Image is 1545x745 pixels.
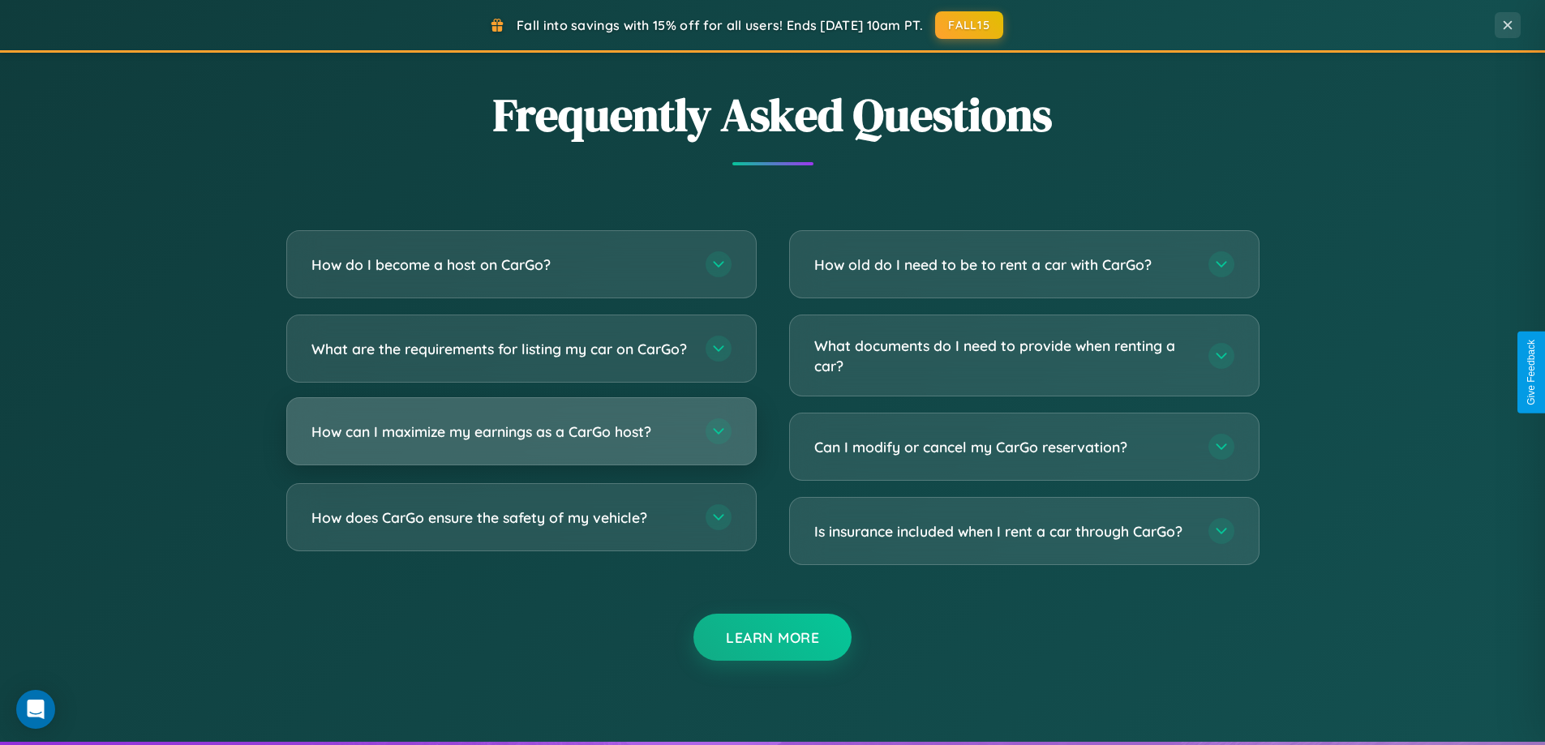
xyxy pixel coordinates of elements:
[311,507,689,528] h3: How does CarGo ensure the safety of my vehicle?
[814,521,1192,542] h3: Is insurance included when I rent a car through CarGo?
[814,336,1192,375] h3: What documents do I need to provide when renting a car?
[311,339,689,359] h3: What are the requirements for listing my car on CarGo?
[814,437,1192,457] h3: Can I modify or cancel my CarGo reservation?
[814,255,1192,275] h3: How old do I need to be to rent a car with CarGo?
[935,11,1003,39] button: FALL15
[517,17,923,33] span: Fall into savings with 15% off for all users! Ends [DATE] 10am PT.
[16,690,55,729] div: Open Intercom Messenger
[286,83,1260,146] h2: Frequently Asked Questions
[1526,340,1537,405] div: Give Feedback
[693,614,852,661] button: Learn More
[311,422,689,442] h3: How can I maximize my earnings as a CarGo host?
[311,255,689,275] h3: How do I become a host on CarGo?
